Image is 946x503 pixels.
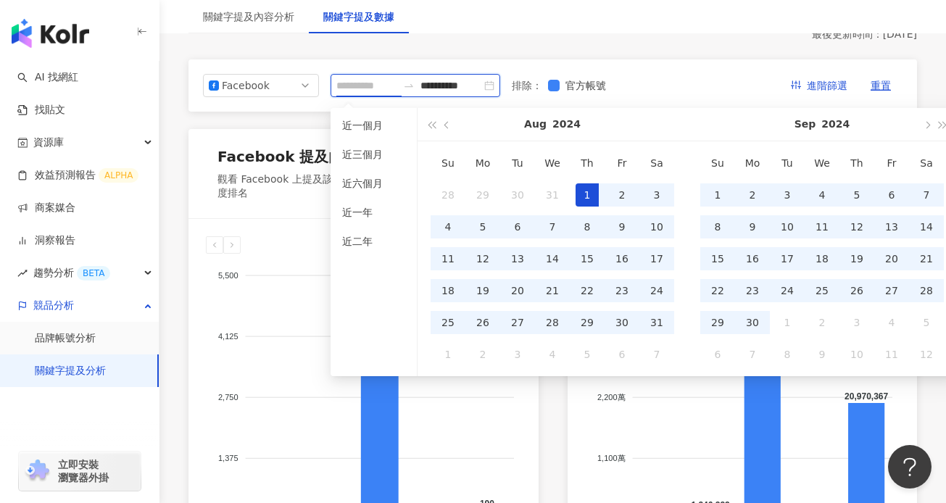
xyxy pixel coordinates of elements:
td: 2024-08-11 [431,243,465,275]
div: 2 [471,343,494,366]
td: 2024-08-28 [535,307,570,338]
img: chrome extension [23,460,51,483]
div: 21 [915,247,938,270]
td: 2024-10-10 [839,338,874,370]
td: 2024-08-07 [535,211,570,243]
td: 2024-08-16 [605,243,639,275]
tspan: 1,375 [218,454,238,462]
td: 2024-09-22 [700,275,735,307]
li: 近三個月 [336,143,411,166]
div: 14 [541,247,564,270]
span: rise [17,268,28,278]
td: 2024-09-04 [535,338,570,370]
div: 23 [610,279,634,302]
th: Th [570,147,605,179]
td: 2024-09-25 [805,275,839,307]
div: 11 [880,343,903,366]
div: 8 [706,215,729,238]
div: 16 [741,247,764,270]
button: 進階篩選 [779,74,859,97]
div: 30 [741,311,764,334]
td: 2024-09-14 [909,211,944,243]
div: 29 [706,311,729,334]
td: 2024-08-04 [431,211,465,243]
td: 2024-10-01 [770,307,805,338]
td: 2024-10-05 [909,307,944,338]
div: 12 [471,247,494,270]
div: 25 [810,279,834,302]
div: 1 [576,183,599,207]
div: 21 [541,279,564,302]
td: 2024-08-15 [570,243,605,275]
div: 3 [645,183,668,207]
div: 16 [610,247,634,270]
div: 13 [880,215,903,238]
li: 近一年 [336,201,411,224]
div: 7 [645,343,668,366]
th: Fr [874,147,909,179]
div: 29 [471,183,494,207]
div: 19 [845,247,868,270]
td: 2024-09-05 [839,179,874,211]
td: 2024-07-31 [535,179,570,211]
li: 近二年 [336,230,411,253]
td: 2024-09-07 [909,179,944,211]
td: 2024-09-28 [909,275,944,307]
td: 2024-07-30 [500,179,535,211]
div: 17 [776,247,799,270]
div: 7 [915,183,938,207]
td: 2024-10-06 [700,338,735,370]
div: 4 [541,343,564,366]
div: 3 [776,183,799,207]
div: 最後更新時間 ： [DATE] [188,28,917,42]
td: 2024-10-04 [874,307,909,338]
div: 30 [610,311,634,334]
div: 30 [506,183,529,207]
th: Tu [770,147,805,179]
td: 2024-10-09 [805,338,839,370]
div: 12 [915,343,938,366]
div: 28 [915,279,938,302]
div: 27 [880,279,903,302]
td: 2024-08-14 [535,243,570,275]
td: 2024-09-10 [770,211,805,243]
div: 17 [645,247,668,270]
td: 2024-09-03 [770,179,805,211]
div: 19 [471,279,494,302]
div: 5 [576,343,599,366]
button: 重置 [859,74,903,97]
img: logo [12,19,89,48]
div: 9 [810,343,834,366]
td: 2024-09-16 [735,243,770,275]
td: 2024-09-06 [605,338,639,370]
span: 進階篩選 [807,75,847,98]
th: Tu [500,147,535,179]
th: We [805,147,839,179]
tspan: 2,200萬 [597,393,626,402]
div: 4 [880,311,903,334]
div: 15 [576,247,599,270]
div: 4 [436,215,460,238]
div: 20 [506,279,529,302]
td: 2024-10-12 [909,338,944,370]
div: 18 [810,247,834,270]
span: 重置 [871,75,891,98]
td: 2024-10-11 [874,338,909,370]
div: 7 [541,215,564,238]
div: 關鍵字提及數據 [323,9,394,25]
div: 觀看 Facebook 上提及該關鍵字的內容數量，知道在社群的能見度排名 [217,172,510,201]
div: 20 [880,247,903,270]
td: 2024-09-21 [909,243,944,275]
a: chrome extension立即安裝 瀏覽器外掛 [19,452,141,491]
div: 6 [880,183,903,207]
div: 2 [741,183,764,207]
button: Aug [524,108,547,141]
td: 2024-09-12 [839,211,874,243]
div: 24 [776,279,799,302]
div: 6 [610,343,634,366]
td: 2024-09-01 [700,179,735,211]
div: 9 [741,215,764,238]
td: 2024-09-09 [735,211,770,243]
td: 2024-08-05 [465,211,500,243]
td: 2024-09-19 [839,243,874,275]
